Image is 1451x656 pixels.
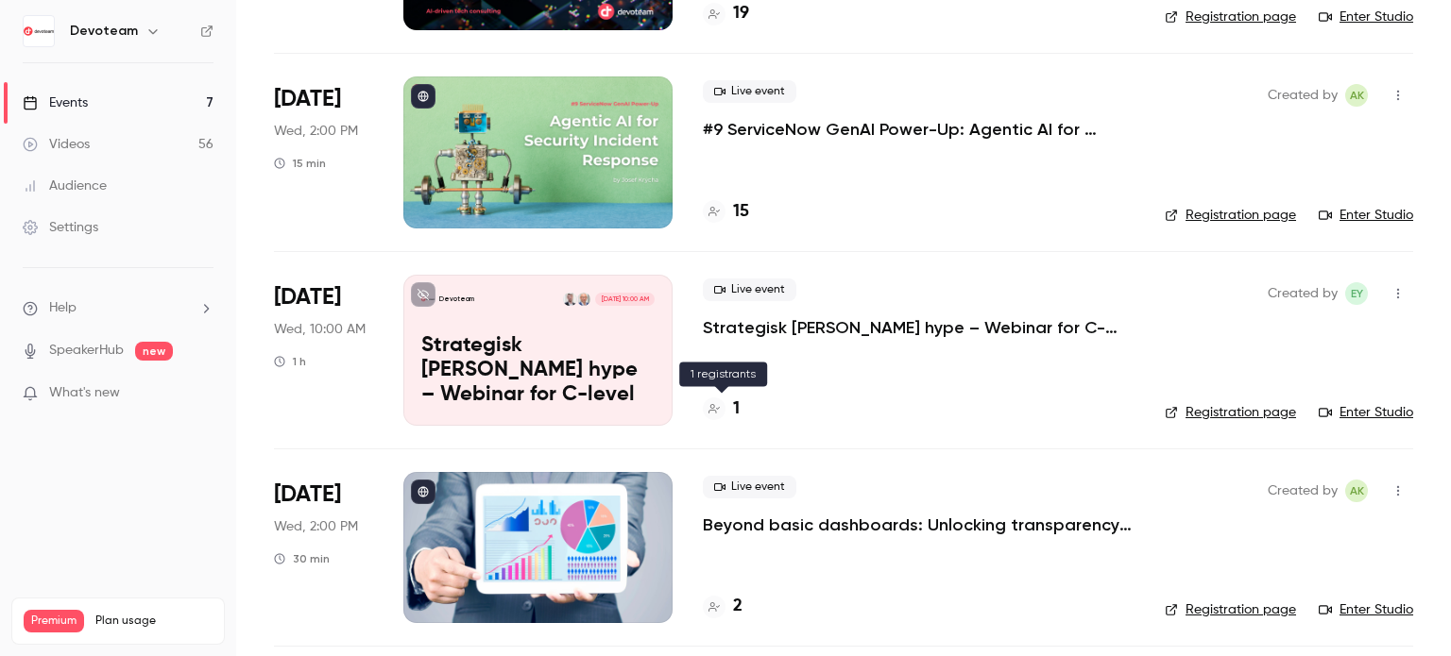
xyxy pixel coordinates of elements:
[23,298,213,318] li: help-dropdown-opener
[274,84,341,114] span: [DATE]
[70,22,138,41] h6: Devoteam
[274,479,341,510] span: [DATE]
[403,275,673,426] a: Strategisk AI uden hype – Webinar for C-levelDevoteamTroels AstrupNicholai Hviid Andersen[DATE] 1...
[703,316,1135,339] a: Strategisk [PERSON_NAME] hype – Webinar for C-level
[1165,8,1296,26] a: Registration page
[703,118,1135,141] a: #9 ServiceNow GenAI Power-Up: Agentic AI for Security Incident Response
[1268,84,1338,107] span: Created by
[274,76,373,227] div: Oct 29 Wed, 2:00 PM (Europe/Amsterdam)
[24,16,54,46] img: Devoteam
[274,551,330,566] div: 30 min
[1319,403,1413,422] a: Enter Studio
[703,199,749,225] a: 15
[49,298,77,318] span: Help
[274,275,373,426] div: Nov 5 Wed, 10:00 AM (Europe/Copenhagen)
[23,177,107,195] div: Audience
[703,278,796,301] span: Live event
[23,135,90,154] div: Videos
[24,610,84,632] span: Premium
[733,594,743,619] h4: 2
[1350,479,1364,502] span: AK
[1345,282,1368,305] span: Eva Yardley
[703,594,743,619] a: 2
[274,122,358,141] span: Wed, 2:00 PM
[274,472,373,623] div: Nov 5 Wed, 2:00 PM (Europe/Amsterdam)
[1319,206,1413,225] a: Enter Studio
[274,354,306,369] div: 1 h
[23,218,98,237] div: Settings
[1345,479,1368,502] span: Adrianna Kielin
[1345,84,1368,107] span: Adrianna Kielin
[1165,600,1296,619] a: Registration page
[595,293,654,306] span: [DATE] 10:00 AM
[1268,282,1338,305] span: Created by
[135,342,173,361] span: new
[274,156,326,171] div: 15 min
[703,396,740,422] a: 1
[95,614,213,629] span: Plan usage
[563,293,576,306] img: Nicholai Hviid Andersen
[274,282,341,312] span: [DATE]
[1319,600,1413,619] a: Enter Studio
[1165,206,1296,225] a: Registration page
[274,320,366,339] span: Wed, 10:00 AM
[49,383,120,403] span: What's new
[577,293,590,306] img: Troels Astrup
[703,80,796,103] span: Live event
[703,1,749,26] a: 19
[1268,479,1338,502] span: Created by
[1319,8,1413,26] a: Enter Studio
[733,199,749,225] h4: 15
[274,517,358,536] span: Wed, 2:00 PM
[23,93,88,112] div: Events
[191,385,213,402] iframe: Noticeable Trigger
[1350,84,1364,107] span: AK
[703,476,796,498] span: Live event
[733,1,749,26] h4: 19
[1165,403,1296,422] a: Registration page
[703,513,1135,536] a: Beyond basic dashboards: Unlocking transparency with ServiceNow data reporting
[1351,282,1363,305] span: EY
[49,341,124,361] a: SpeakerHub
[733,396,740,422] h4: 1
[421,334,655,407] p: Strategisk [PERSON_NAME] hype – Webinar for C-level
[439,294,474,304] p: Devoteam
